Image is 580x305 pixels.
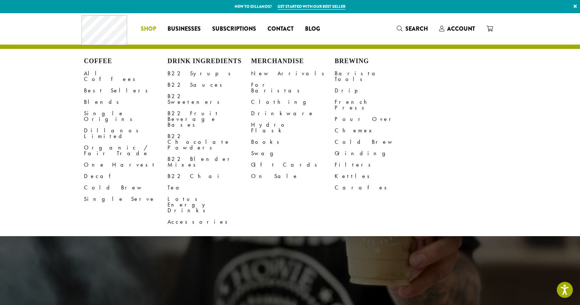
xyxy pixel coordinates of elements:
[251,119,335,136] a: Hydro Flask
[167,68,251,79] a: B22 Syrups
[167,153,251,171] a: B22 Blender Mixes
[84,171,167,182] a: Decaf
[251,79,335,96] a: For Baristas
[167,182,251,193] a: Tea
[335,57,418,65] h4: Brewing
[277,4,345,10] a: Get started with our best seller
[135,23,162,35] a: Shop
[335,85,418,96] a: Drip
[251,57,335,65] h4: Merchandise
[251,136,335,148] a: Books
[335,171,418,182] a: Kettles
[251,108,335,119] a: Drinkware
[335,136,418,148] a: Cold Brew
[251,68,335,79] a: New Arrivals
[167,171,251,182] a: B22 Chai
[405,25,428,33] span: Search
[84,108,167,125] a: Single Origins
[84,159,167,171] a: One Harvest
[84,57,167,65] h4: Coffee
[167,57,251,65] h4: Drink Ingredients
[335,68,418,85] a: Barista Tools
[335,96,418,113] a: French Press
[167,91,251,108] a: B22 Sweeteners
[84,96,167,108] a: Blends
[335,125,418,136] a: Chemex
[391,23,434,35] a: Search
[267,25,294,34] span: Contact
[335,182,418,193] a: Carafes
[251,96,335,108] a: Clothing
[84,68,167,85] a: All Coffees
[447,25,475,33] span: Account
[251,159,335,171] a: Gift Cards
[305,25,320,34] span: Blog
[141,25,156,34] span: Shop
[212,25,256,34] span: Subscriptions
[167,108,251,131] a: B22 Fruit Beverage Bases
[84,193,167,205] a: Single Serve
[167,79,251,91] a: B22 Sauces
[167,131,251,153] a: B22 Chocolate Powders
[335,148,418,159] a: Grinding
[167,193,251,216] a: Lotus Energy Drinks
[84,85,167,96] a: Best Sellers
[251,148,335,159] a: Swag
[84,125,167,142] a: Dillanos Limited
[167,25,201,34] span: Businesses
[167,216,251,228] a: Accessories
[335,113,418,125] a: Pour Over
[84,182,167,193] a: Cold Brew
[335,159,418,171] a: Filters
[84,142,167,159] a: Organic / Fair Trade
[251,171,335,182] a: On Sale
